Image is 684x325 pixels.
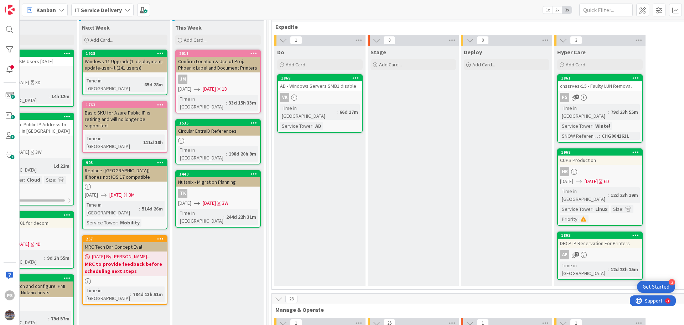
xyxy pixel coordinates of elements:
span: : [608,265,609,273]
div: 257 [83,236,167,242]
div: 1535 [179,121,260,126]
div: 1861 [558,75,642,81]
div: Replace ([GEOGRAPHIC_DATA]) iPhones not iOS 17 compatible [83,166,167,182]
span: 3x [562,6,572,14]
span: Stage [370,49,386,56]
div: 1861 [561,76,642,81]
div: PS [5,290,15,300]
span: : [592,205,594,213]
a: 903Replace ([GEOGRAPHIC_DATA]) iPhones not iOS 17 compatible[DATE][DATE]3MTime in [GEOGRAPHIC_DAT... [82,159,167,229]
span: [DATE] [178,199,191,207]
div: Priority [560,215,577,223]
div: Size [611,205,622,213]
span: : [312,122,313,130]
span: Do [277,49,284,56]
div: 3W [222,199,228,207]
span: Deploy [464,49,482,56]
div: 14h 12m [50,92,71,100]
div: Time in [GEOGRAPHIC_DATA] [560,261,608,277]
a: 1968CUPS ProductionHR[DATE][DATE]6DTime in [GEOGRAPHIC_DATA]:12d 23h 19mService Tower:LinuxSize:P... [557,148,643,226]
span: Next Week [82,24,110,31]
span: Add Card... [184,37,207,43]
div: Time in [GEOGRAPHIC_DATA] [178,146,226,162]
span: [DATE] [16,240,29,248]
div: 12d 23h 19m [609,191,640,199]
div: 257 [86,237,167,242]
span: : [44,254,45,262]
div: 4D [35,240,41,248]
div: 1869 [281,76,362,81]
span: 2x [553,6,562,14]
div: 784d 13h 51m [131,290,165,298]
div: Linux [594,205,609,213]
div: 1893 [558,232,642,239]
div: Service Tower [280,122,312,130]
span: [DATE] [85,191,98,199]
div: 2011Confirm Location & Use of Proj. Phoenix Label and Document Printers [176,50,260,72]
span: : [592,122,594,130]
div: Time in [GEOGRAPHIC_DATA] [280,104,337,120]
span: Hyper Care [557,49,586,56]
span: : [48,315,49,323]
div: 1928 [86,51,167,56]
div: 9d 2h 55m [45,254,71,262]
span: Add Card... [90,37,113,43]
span: 1x [543,6,553,14]
div: 244d 22h 31m [224,213,258,221]
span: : [223,213,224,221]
span: 2 [575,252,579,257]
a: 1440Nutanix - Migration PlanningTK[DATE][DATE]3WTime in [GEOGRAPHIC_DATA]:244d 22h 31m [175,170,261,228]
img: Visit kanbanzone.com [5,5,15,15]
div: 1893 [561,233,642,238]
span: Add Card... [472,61,495,68]
div: 1535 [176,120,260,126]
div: VK [278,93,362,102]
span: : [622,205,623,213]
div: 1968CUPS Production [558,149,642,165]
div: 903 [83,159,167,166]
div: CHG0041611 [600,132,631,140]
span: Kanban [36,6,56,14]
span: : [337,108,338,116]
a: 257MRC Tech Bar Concept Eval[DATE] By [PERSON_NAME]...MRC to provide feedback before scheduling n... [82,235,167,305]
div: Service Tower [560,122,592,130]
span: Support [15,1,32,10]
span: [DATE] [16,79,29,86]
span: This Week [175,24,202,31]
span: : [226,99,227,107]
div: 6D [604,178,609,185]
div: Service Tower [85,219,117,227]
div: 2 [669,279,675,285]
div: PS [558,93,642,102]
div: 3D [35,79,41,86]
div: Windows 11 Upgrade(1. deployment-update-user-it (241 users)) [83,57,167,72]
span: [DATE] [560,178,573,185]
span: : [226,150,227,158]
div: 1440 [179,172,260,177]
div: Time in [GEOGRAPHIC_DATA] [85,286,130,302]
a: 1869AD - Windows Servers SMB1 disableVKTime in [GEOGRAPHIC_DATA]:66d 17mService Tower:AD [277,74,363,133]
div: 3M [129,191,135,199]
b: MRC to provide feedback before scheduling next steps [85,260,165,275]
span: Add Card... [566,61,589,68]
div: 2011 [176,50,260,57]
div: 903Replace ([GEOGRAPHIC_DATA]) iPhones not iOS 17 compatible [83,159,167,182]
div: 1440 [176,171,260,177]
div: VK [280,93,289,102]
div: MRC Tech Bar Concept Eval [83,242,167,252]
span: 0 [477,36,489,45]
span: Add Card... [286,61,309,68]
a: 2011Confirm Location & Use of Proj. Phoenix Label and Document PrintersJM[DATE][DATE]1DTime in [G... [175,50,261,113]
div: Service Tower [560,205,592,213]
span: : [24,176,25,184]
div: 111d 18h [141,138,165,146]
span: [DATE] [203,199,216,207]
div: AD [313,122,323,130]
div: 1869 [278,75,362,81]
div: 1763 [86,102,167,107]
div: HR [560,167,569,176]
span: : [130,290,131,298]
div: SNOW Reference Number [560,132,599,140]
div: Time in [GEOGRAPHIC_DATA] [85,77,141,92]
div: 79d 57m [49,315,71,323]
